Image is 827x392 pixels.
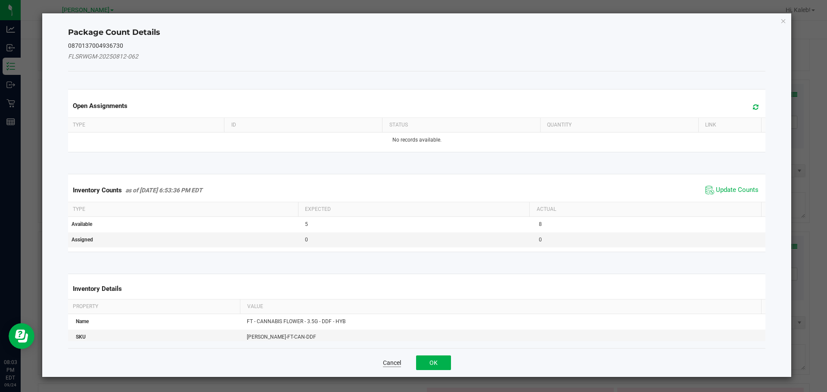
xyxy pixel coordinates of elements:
button: Cancel [383,358,401,367]
span: Quantity [547,122,572,128]
span: Name [76,318,89,324]
span: 0 [539,237,542,243]
span: 0 [305,237,308,243]
span: Value [247,303,263,309]
h5: FLSRWGM-20250812-062 [68,53,766,60]
span: Assigned [72,237,93,243]
span: ID [231,122,236,128]
h5: 0870137004936730 [68,43,766,49]
span: Open Assignments [73,102,127,110]
span: Link [705,122,716,128]
span: [PERSON_NAME]-FT-CAN-DDF [247,334,316,340]
iframe: Resource center [9,323,34,349]
span: Expected [305,206,331,212]
h4: Package Count Details [68,27,766,38]
span: 5 [305,221,308,227]
span: Inventory Counts [73,186,122,194]
span: as of [DATE] 6:53:36 PM EDT [125,187,202,194]
span: SKU [76,334,86,340]
span: Type [73,122,85,128]
span: Update Counts [716,186,759,194]
span: Property [73,303,98,309]
button: Close [780,15,787,26]
span: Inventory Details [73,285,122,293]
button: OK [416,355,451,370]
span: Type [73,206,85,212]
span: Actual [537,206,556,212]
span: 8 [539,221,542,227]
span: Available [72,221,92,227]
td: No records available. [66,133,768,148]
span: FT - CANNABIS FLOWER - 3.5G - DDF - HYB [247,318,345,324]
span: Status [389,122,408,128]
